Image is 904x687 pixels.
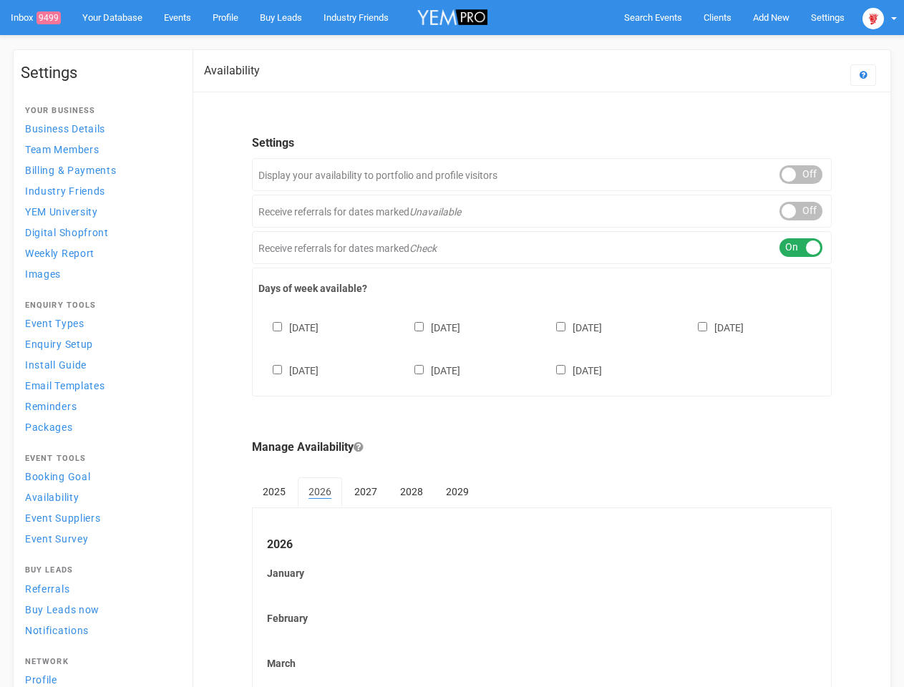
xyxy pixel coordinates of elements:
a: Images [21,264,178,283]
span: Availability [25,492,79,503]
img: open-uri20250107-2-1pbi2ie [862,8,884,29]
h4: Enquiry Tools [25,301,174,310]
a: Weekly Report [21,243,178,263]
span: Team Members [25,144,99,155]
a: Event Survey [21,529,178,548]
div: Receive referrals for dates marked [252,231,832,264]
legend: Manage Availability [252,439,832,456]
label: [DATE] [400,319,460,335]
span: Digital Shopfront [25,227,109,238]
input: [DATE] [556,322,565,331]
a: Availability [21,487,178,507]
legend: 2026 [267,537,817,553]
span: Email Templates [25,380,105,391]
a: Install Guide [21,355,178,374]
a: Event Types [21,313,178,333]
a: 2026 [298,477,342,507]
legend: Settings [252,135,832,152]
span: Booking Goal [25,471,90,482]
span: Clients [704,12,732,23]
input: [DATE] [414,365,424,374]
a: Event Suppliers [21,508,178,527]
label: [DATE] [684,319,744,335]
a: Enquiry Setup [21,334,178,354]
a: Team Members [21,140,178,159]
a: Booking Goal [21,467,178,486]
span: Install Guide [25,359,87,371]
label: Days of week available? [258,281,825,296]
h4: Your Business [25,107,174,115]
a: Reminders [21,396,178,416]
label: February [267,611,817,625]
input: [DATE] [556,365,565,374]
input: [DATE] [414,322,424,331]
a: Business Details [21,119,178,138]
span: Billing & Payments [25,165,117,176]
span: Event Suppliers [25,512,101,524]
span: Weekly Report [25,248,94,259]
a: Billing & Payments [21,160,178,180]
div: Receive referrals for dates marked [252,195,832,228]
span: 9499 [37,11,61,24]
label: [DATE] [258,362,319,378]
a: YEM University [21,202,178,221]
span: Add New [753,12,789,23]
span: Images [25,268,61,280]
label: March [267,656,817,671]
h4: Network [25,658,174,666]
label: [DATE] [258,319,319,335]
input: [DATE] [698,322,707,331]
a: 2028 [389,477,434,506]
a: Referrals [21,579,178,598]
input: [DATE] [273,322,282,331]
span: Event Types [25,318,84,329]
a: Digital Shopfront [21,223,178,242]
label: January [267,566,817,580]
label: [DATE] [400,362,460,378]
a: Notifications [21,620,178,640]
span: Search Events [624,12,682,23]
span: Reminders [25,401,77,412]
a: 2027 [344,477,388,506]
h4: Buy Leads [25,566,174,575]
a: Email Templates [21,376,178,395]
a: 2029 [435,477,480,506]
a: Buy Leads now [21,600,178,619]
em: Unavailable [409,206,461,218]
a: Packages [21,417,178,437]
label: [DATE] [542,362,602,378]
span: Packages [25,422,73,433]
span: YEM University [25,206,98,218]
a: Industry Friends [21,181,178,200]
h4: Event Tools [25,454,174,463]
em: Check [409,243,437,254]
div: Display your availability to portfolio and profile visitors [252,158,832,191]
input: [DATE] [273,365,282,374]
h1: Settings [21,64,178,82]
span: Event Survey [25,533,88,545]
label: [DATE] [542,319,602,335]
h2: Availability [204,64,260,77]
span: Business Details [25,123,105,135]
span: Enquiry Setup [25,338,93,350]
span: Notifications [25,625,89,636]
a: 2025 [252,477,296,506]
